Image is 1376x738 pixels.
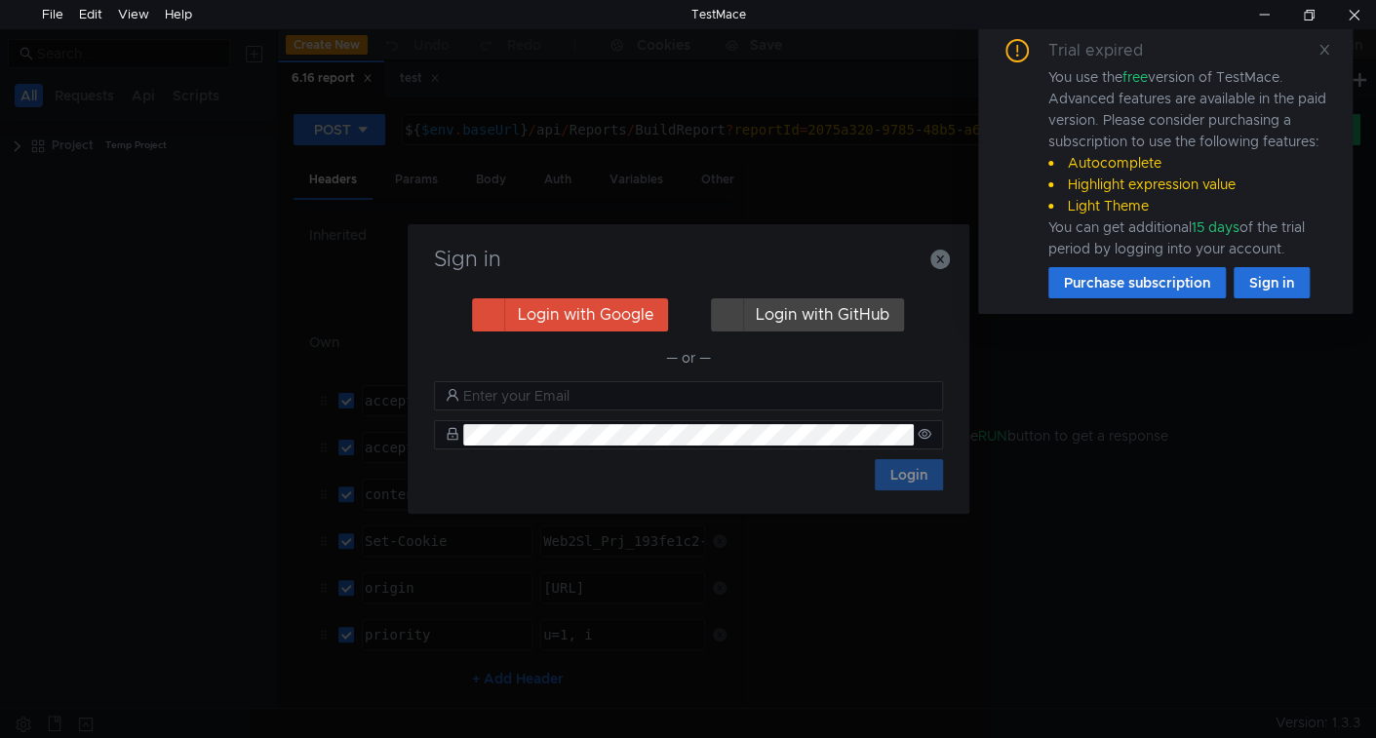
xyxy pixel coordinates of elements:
[1122,68,1148,86] span: free
[1048,152,1329,174] li: Autocomplete
[1048,66,1329,259] div: You use the version of TestMace. Advanced features are available in the paid version. Please cons...
[1048,267,1226,298] button: Purchase subscription
[1048,195,1329,216] li: Light Theme
[434,346,943,369] div: — or —
[711,298,904,331] button: Login with GitHub
[1048,174,1329,195] li: Highlight expression value
[463,385,931,407] input: Enter your Email
[472,298,668,331] button: Login with Google
[1234,267,1310,298] button: Sign in
[1048,39,1166,62] div: Trial expired
[431,248,946,271] h3: Sign in
[1048,216,1329,259] div: You can get additional of the trial period by logging into your account.
[1192,218,1239,236] span: 15 days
